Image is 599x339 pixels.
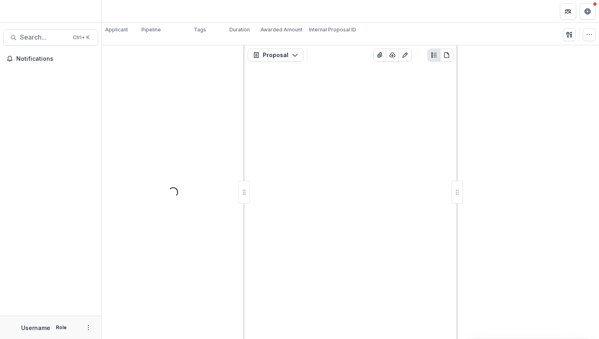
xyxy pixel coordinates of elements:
p: Pipeline [141,26,161,33]
button: Proposal [248,49,304,62]
button: Notifications [3,52,98,65]
p: Awarded Amount [260,26,302,33]
div: Ctrl + K [71,33,91,42]
button: Get Help [579,3,596,20]
p: Duration [229,26,250,33]
span: Search... [20,33,68,41]
p: Tags [194,26,206,33]
button: Edit as form [399,49,412,62]
button: Search... [3,29,98,46]
p: Internal Proposal ID [309,26,356,33]
span: Notifications [16,55,95,62]
button: Partners [560,3,576,20]
button: Plaintext view [427,49,440,62]
p: Username [21,323,50,332]
button: View Attached Files [373,49,386,62]
p: Role [53,324,69,331]
button: PDF view [440,49,453,62]
p: Applicant [105,26,128,33]
button: More [84,323,93,332]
